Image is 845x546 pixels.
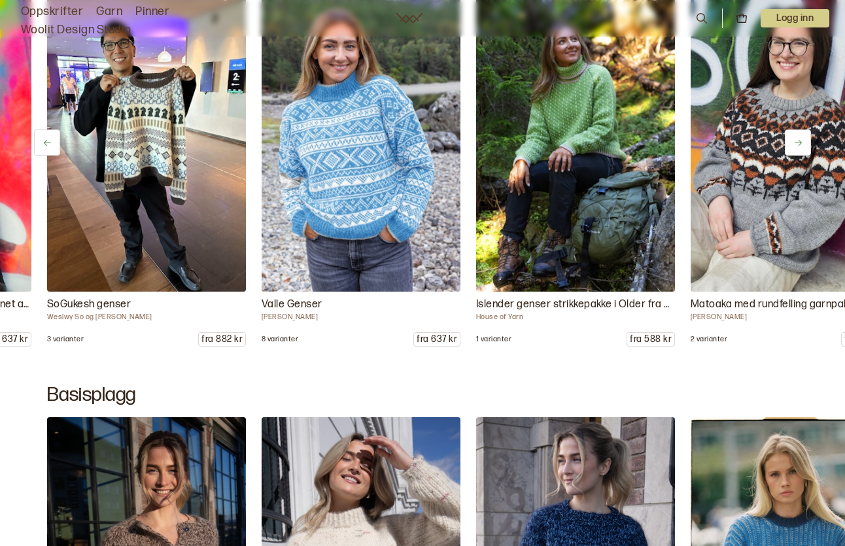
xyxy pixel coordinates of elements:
p: fra 637 kr [414,333,460,346]
p: 8 varianter [262,335,298,344]
a: Garn [96,3,122,21]
p: 3 varianter [47,335,84,344]
p: 1 varianter [476,335,511,344]
p: SoGukesh genser [47,297,246,313]
a: Oppskrifter [21,3,83,21]
p: fra 882 kr [199,333,245,346]
a: Woolit Design Studio [21,21,131,39]
p: fra 588 kr [627,333,674,346]
p: 2 varianter [691,335,727,344]
h2: Basisplagg [47,383,798,407]
p: Valle Genser [262,297,460,313]
p: House of Yarn [476,313,675,322]
p: Islender genser strikkepakke i Older fra dale garn [476,297,675,313]
p: Weslwy So og [PERSON_NAME] [47,313,246,322]
button: User dropdown [761,9,829,27]
a: Pinner [135,3,169,21]
a: Woolit [396,13,422,24]
p: [PERSON_NAME] [262,313,460,322]
p: Logg inn [761,9,829,27]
